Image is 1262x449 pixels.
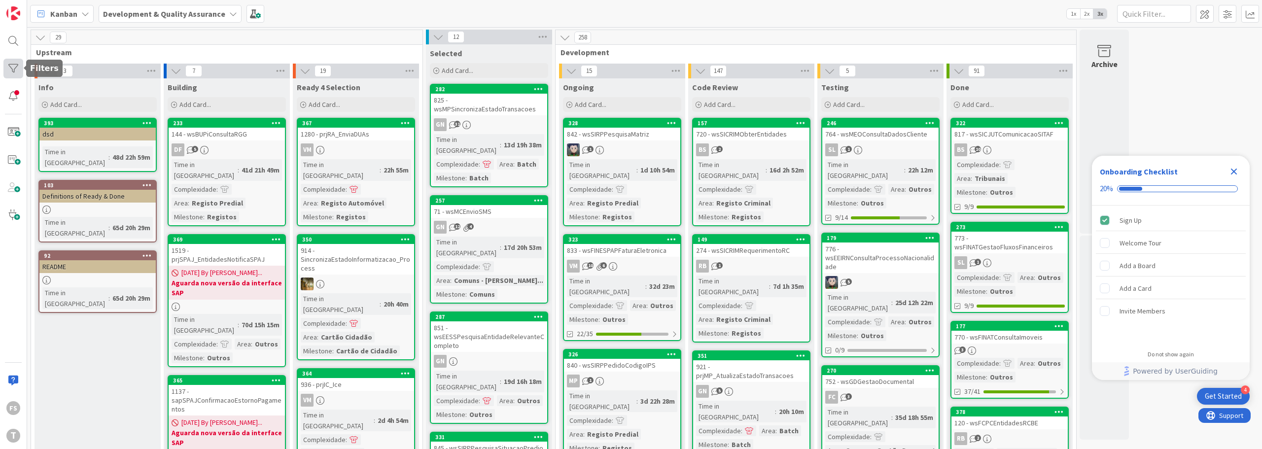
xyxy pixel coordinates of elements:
[380,165,381,175] span: :
[38,118,157,172] a: 393dsdTime in [GEOGRAPHIC_DATA]:48d 22h 59m
[39,119,156,140] div: 393dsd
[827,235,939,242] div: 179
[1120,214,1142,226] div: Sign Up
[39,181,156,190] div: 103
[467,223,474,230] span: 4
[822,119,939,128] div: 246
[173,236,285,243] div: 369
[954,187,986,198] div: Milestone
[298,235,414,275] div: 350914 - SincronizaEstadoInformatizacao_Process
[825,143,838,156] div: SL
[380,299,381,310] span: :
[172,159,238,181] div: Time in [GEOGRAPHIC_DATA]
[108,222,110,233] span: :
[563,118,681,226] a: 328842 - wsSIRPPesquisaMatrizLSTime in [GEOGRAPHIC_DATA]:1d 10h 54mComplexidade:Area:Registo Pred...
[636,165,638,175] span: :
[465,173,467,183] span: :
[38,180,157,242] a: 103Definitions of Ready & DoneTime in [GEOGRAPHIC_DATA]:65d 20h 29m
[203,211,205,222] span: :
[951,223,1068,253] div: 273773 - wsFINATGestaoFluxosFinanceiros
[821,233,940,357] a: 179776 - wsEEIRNConsultaProcessoNacionalidadeLSTime in [GEOGRAPHIC_DATA]:25d 12h 22mComplexidade:...
[1100,184,1113,193] div: 20%
[450,275,452,286] span: :
[600,211,634,222] div: Registos
[971,173,972,184] span: :
[431,94,547,115] div: 825 - wsMPSincronizaEstadoTransacoes
[39,128,156,140] div: dsd
[110,222,153,233] div: 65d 20h 29m
[381,165,411,175] div: 22h 55m
[951,143,1068,156] div: BS
[1120,282,1152,294] div: Add a Card
[598,211,600,222] span: :
[431,321,547,352] div: 851 - wsEESSPesquisaEntidadeRelevanteCompleto
[975,259,981,265] span: 1
[696,198,712,208] div: Area
[647,281,677,292] div: 32d 23m
[169,235,285,244] div: 369
[298,277,414,290] div: JC
[301,143,314,156] div: VM
[825,276,838,289] img: LS
[172,143,184,156] div: DF
[332,211,334,222] span: :
[567,300,612,311] div: Complexidade
[698,120,809,127] div: 157
[714,198,773,208] div: Registo Criminal
[169,235,285,266] div: 3691519 - prjSPAJ_EntidadesNotificaSPAJ
[334,211,368,222] div: Registos
[999,159,1001,170] span: :
[692,118,810,226] a: 157720 - wsSICRIMObterEntidadesBSTime in [GEOGRAPHIC_DATA]:16d 2h 52mComplexidade:Area:Registo Cr...
[239,165,282,175] div: 41d 21h 49m
[821,118,940,225] a: 246764 - wsMEOConsultaDadosClienteSLTime in [GEOGRAPHIC_DATA]:22h 12mComplexidade:Area:OutrosMile...
[563,234,681,341] a: 323833 - wsFINESPAPFaturaEletronicaVMTime in [GEOGRAPHIC_DATA]:32d 23mComplexidade:Area:OutrosMil...
[297,234,415,360] a: 350914 - SincronizaEstadoInformatizacao_ProcessJCTime in [GEOGRAPHIC_DATA]:20h 40mComplexidade:Ar...
[845,278,852,285] span: 5
[645,281,647,292] span: :
[1120,237,1161,249] div: Welcome Tour
[6,6,20,20] img: Visit kanbanzone.com
[693,119,809,128] div: 157
[905,316,906,327] span: :
[822,143,939,156] div: SL
[567,276,645,297] div: Time in [GEOGRAPHIC_DATA]
[972,173,1008,184] div: Tribunais
[704,100,736,109] span: Add Card...
[954,256,967,269] div: SL
[431,85,547,94] div: 282
[564,119,680,140] div: 328842 - wsSIRPPesquisaMatriz
[825,159,904,181] div: Time in [GEOGRAPHIC_DATA]
[298,128,414,140] div: 1280 - prjRA_EnviaDUAs
[301,277,314,290] img: JC
[435,86,547,93] div: 282
[564,235,680,257] div: 323833 - wsFINESPAPFaturaEletronica
[381,299,411,310] div: 20h 40m
[302,236,414,243] div: 350
[870,184,872,195] span: :
[845,146,852,152] span: 1
[696,159,766,181] div: Time in [GEOGRAPHIC_DATA]
[301,211,332,222] div: Milestone
[950,222,1069,313] a: 273773 - wsFINATGestaoFluxosFinanceirosSLComplexidade:Area:OutrosMilestone:Outros9/9
[567,159,636,181] div: Time in [GEOGRAPHIC_DATA]
[999,272,1001,283] span: :
[612,300,613,311] span: :
[906,165,936,175] div: 22h 12m
[205,211,239,222] div: Registos
[317,198,318,208] span: :
[1120,260,1156,272] div: Add a Board
[630,300,646,311] div: Area
[986,187,987,198] span: :
[467,173,491,183] div: Batch
[318,198,386,208] div: Registo Automóvel
[430,311,548,424] a: 287851 - wsEESSPesquisaEntidadeRelevanteCompletoGNTime in [GEOGRAPHIC_DATA]:19d 16h 18mComplexida...
[39,251,156,273] div: 92README
[648,300,676,311] div: Outros
[298,143,414,156] div: VM
[50,100,82,109] span: Add Card...
[693,119,809,140] div: 157720 - wsSICRIMObterEntidades
[987,187,1016,198] div: Outros
[1117,5,1191,23] input: Quick Filter...
[698,236,809,243] div: 149
[954,272,999,283] div: Complexidade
